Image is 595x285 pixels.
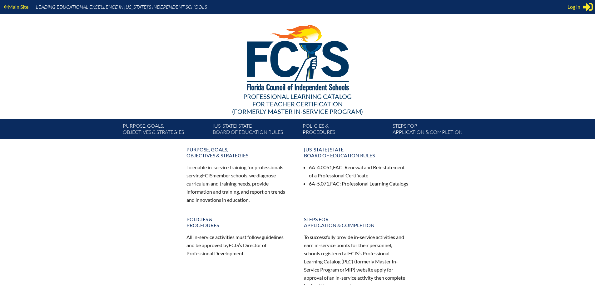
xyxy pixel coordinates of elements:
[1,3,31,11] a: Main Site
[348,250,359,256] span: FCIS
[583,2,593,12] svg: Sign in or register
[118,93,478,115] div: Professional Learning Catalog (formerly Master In-service Program)
[333,164,342,170] span: FAC
[183,144,295,161] a: Purpose, goals,objectives & strategies
[300,144,413,161] a: [US_STATE] StateBoard of Education rules
[343,258,352,264] span: PLC
[330,181,340,186] span: FAC
[186,233,291,257] p: All in-service activities must follow guidelines and be approved by ’s Director of Professional D...
[210,121,300,139] a: [US_STATE] StateBoard of Education rules
[183,214,295,231] a: Policies &Procedures
[252,100,343,108] span: for Teacher Certification
[345,267,354,272] span: MIP
[186,163,291,204] p: To enable in-service training for professionals serving member schools, we diagnose curriculum an...
[300,121,390,139] a: Policies &Procedures
[229,242,239,248] span: FCIS
[309,163,409,180] li: 6A-4.0051, : Renewal and Reinstatement of a Professional Certificate
[202,172,212,178] span: FCIS
[390,121,480,139] a: Steps forapplication & completion
[120,121,210,139] a: Purpose, goals,objectives & strategies
[309,180,409,188] li: 6A-5.071, : Professional Learning Catalogs
[568,3,580,11] span: Log in
[300,214,413,231] a: Steps forapplication & completion
[233,14,362,99] img: FCISlogo221.eps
